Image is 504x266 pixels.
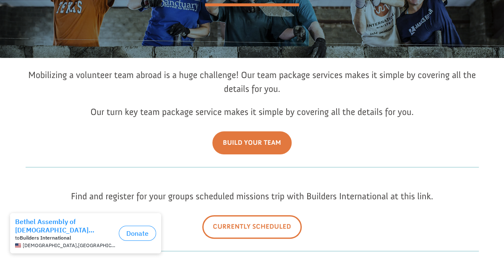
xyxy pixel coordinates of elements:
span: [DEMOGRAPHIC_DATA] , [GEOGRAPHIC_DATA] [23,34,115,39]
img: US.png [15,34,21,39]
span: Find and register for your groups scheduled missions trip with Builders International at this link. [71,190,433,202]
span: Our turn key team package service makes it simple by covering all the details for you. [90,106,413,117]
span: Mobilizing a volunteer team abroad is a huge challenge! Our team package services makes it simple... [28,69,476,94]
button: Donate [119,17,156,32]
div: to [15,26,115,32]
a: Currently Scheduled [202,215,302,238]
strong: Builders International [20,26,71,32]
div: Bethel Assembly of [DEMOGRAPHIC_DATA] donated $1,000 [15,8,115,25]
a: Build Your Team [212,131,292,154]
